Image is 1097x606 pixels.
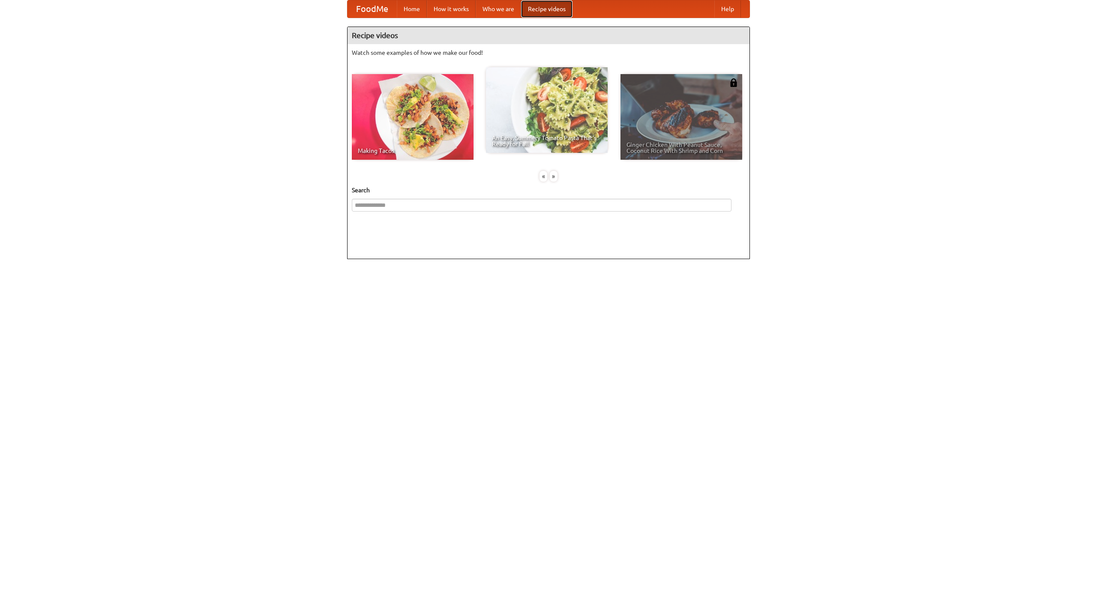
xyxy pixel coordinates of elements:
a: Help [714,0,741,18]
a: An Easy, Summery Tomato Pasta That's Ready for Fall [486,67,608,153]
span: An Easy, Summery Tomato Pasta That's Ready for Fall [492,135,602,147]
img: 483408.png [729,78,738,87]
h5: Search [352,186,745,194]
a: Who we are [476,0,521,18]
a: Home [397,0,427,18]
a: Making Tacos [352,74,474,160]
h4: Recipe videos [348,27,749,44]
p: Watch some examples of how we make our food! [352,48,745,57]
a: How it works [427,0,476,18]
a: FoodMe [348,0,397,18]
a: Recipe videos [521,0,572,18]
div: » [550,171,557,182]
div: « [540,171,547,182]
span: Making Tacos [358,148,468,154]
